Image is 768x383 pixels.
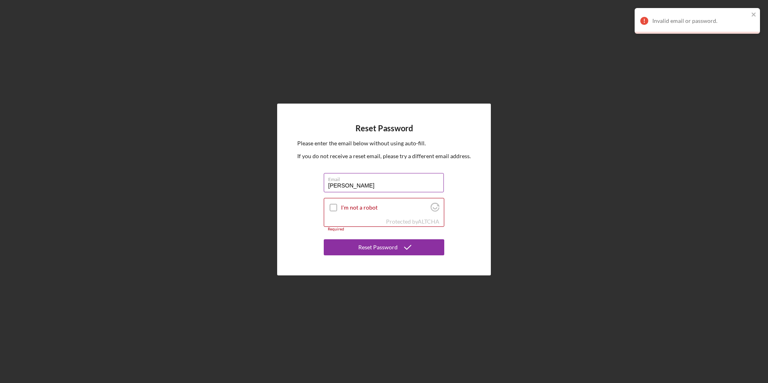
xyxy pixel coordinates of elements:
[358,239,398,255] div: Reset Password
[328,173,444,182] label: Email
[341,204,428,211] label: I'm not a robot
[297,152,471,161] p: If you do not receive a reset email, please try a different email address.
[386,218,439,225] div: Protected by
[324,227,444,232] div: Required
[751,11,757,19] button: close
[324,239,444,255] button: Reset Password
[355,124,413,133] h4: Reset Password
[652,18,749,24] div: Invalid email or password.
[431,206,439,213] a: Visit Altcha.org
[418,218,439,225] a: Visit Altcha.org
[297,139,471,148] p: Please enter the email below without using auto-fill.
